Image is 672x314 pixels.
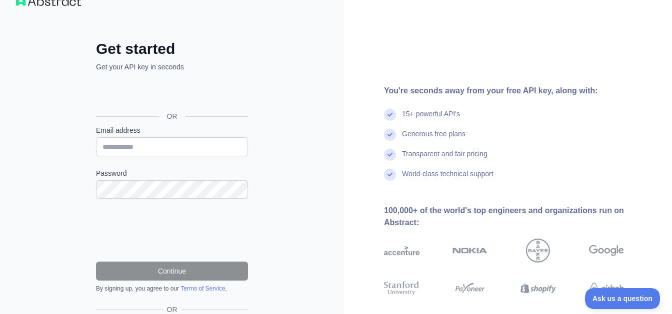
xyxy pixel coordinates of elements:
[402,109,460,129] div: 15+ powerful API's
[452,239,488,263] img: nokia
[589,239,624,263] img: google
[96,262,248,281] button: Continue
[384,129,396,141] img: check mark
[384,239,419,263] img: accenture
[96,40,248,58] h2: Get started
[589,280,624,297] img: airbnb
[384,205,656,229] div: 100,000+ of the world's top engineers and organizations run on Abstract:
[402,149,487,169] div: Transparent and fair pricing
[384,85,656,97] div: You're seconds away from your free API key, along with:
[96,125,248,135] label: Email address
[96,168,248,178] label: Password
[91,83,251,105] iframe: Sign in with Google Button
[384,169,396,181] img: check mark
[159,111,185,121] span: OR
[96,83,246,105] div: Sign in with Google. Opens in new tab
[452,280,488,297] img: payoneer
[96,62,248,72] p: Get your API key in seconds
[96,211,248,250] iframe: reCAPTCHA
[526,239,550,263] img: bayer
[384,149,396,161] img: check mark
[384,109,396,121] img: check mark
[520,280,556,297] img: shopify
[585,288,662,309] iframe: Toggle Customer Support
[384,280,419,297] img: stanford university
[180,285,225,292] a: Terms of Service
[96,285,248,293] div: By signing up, you agree to our .
[402,129,465,149] div: Generous free plans
[402,169,493,189] div: World-class technical support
